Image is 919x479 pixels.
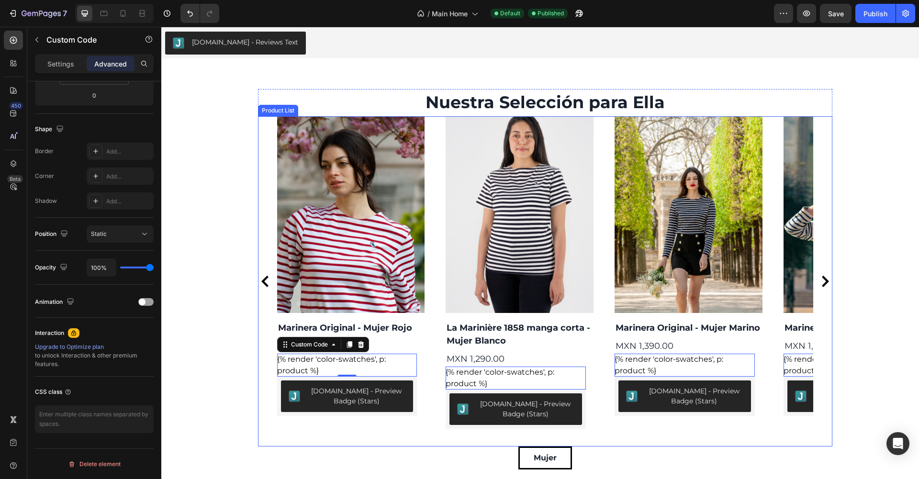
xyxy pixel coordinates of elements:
[35,329,64,337] div: Interaction
[106,172,151,181] div: Add...
[284,294,432,322] a: La Marinière 1858 manga corta - Mujer Blanco
[855,4,896,23] button: Publish
[863,9,887,19] div: Publish
[35,172,54,180] div: Corner
[284,340,425,363] div: {% render 'color-swatches', p: product %}
[35,296,76,309] div: Animation
[63,8,67,19] p: 7
[828,10,844,18] span: Save
[35,147,54,156] div: Border
[4,4,71,23] button: 7
[372,425,395,437] div: Mujer
[453,327,594,350] div: {% render 'color-swatches', p: product %}
[622,327,762,350] div: {% render 'color-swatches', p: product %}
[7,175,23,183] div: Beta
[85,88,104,102] input: 0
[87,259,116,276] input: Auto
[465,364,476,375] img: Judgeme.png
[453,294,601,309] a: Marinera Original - Mujer Marino
[484,359,582,379] div: [DOMAIN_NAME] - Preview Badge (Stars)
[99,79,135,88] div: Product List
[284,89,432,287] img: La Marinière 1858 manga corta - Mujer Blanco - Gauvain Paris
[47,59,74,69] p: Settings
[820,4,852,23] button: Save
[622,294,770,309] a: Marinera Original - Mujer Blanco
[46,34,128,45] p: Custom Code
[288,367,421,398] button: Judge.me - Preview Badge (Stars)
[35,388,72,396] div: CSS class
[106,197,151,206] div: Add...
[453,89,601,287] a: Marinera Original - Mujer Marino
[180,4,219,23] div: Undo/Redo
[94,59,127,69] p: Advanced
[35,457,154,472] button: Delete element
[68,458,121,470] div: Delete element
[91,230,107,237] span: Static
[634,364,645,375] img: Judgeme.png
[457,354,590,385] button: Judge.me - Preview Badge (Stars)
[658,249,670,260] button: Carousel Next Arrow
[161,27,919,479] iframe: Design area
[886,432,909,455] div: Open Intercom Messenger
[35,197,57,205] div: Shadow
[284,325,425,340] div: MXN 1,290.00
[296,377,307,388] img: Judgeme.png
[432,9,468,19] span: Main Home
[453,89,601,287] img: mujer en un parque de Paris con playera de manga larga con rarys
[500,9,520,18] span: Default
[87,225,154,243] button: Static
[35,228,70,241] div: Position
[284,89,432,287] a: La Marinière 1858 manga corta - Mujer Blanco
[622,312,762,327] div: MXN 1,390.00
[538,9,564,18] span: Published
[35,343,154,351] div: Upgrade to Optimize plan
[9,102,23,110] div: 450
[427,9,430,19] span: /
[453,312,594,327] div: MXN 1,390.00
[622,89,770,287] img: Marinera Original - Mujer Blanco - Gauvain Paris
[35,261,69,274] div: Opacity
[622,89,770,287] a: Marinera Original - Mujer Blanco
[315,372,413,392] div: [DOMAIN_NAME] - Preview Badge (Stars)
[35,343,154,368] div: to unlock Interaction & other premium features.
[626,354,759,385] button: Judge.me - Preview Badge (Stars)
[35,123,66,136] div: Shape
[106,147,151,156] div: Add...
[357,420,411,443] a: Mujer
